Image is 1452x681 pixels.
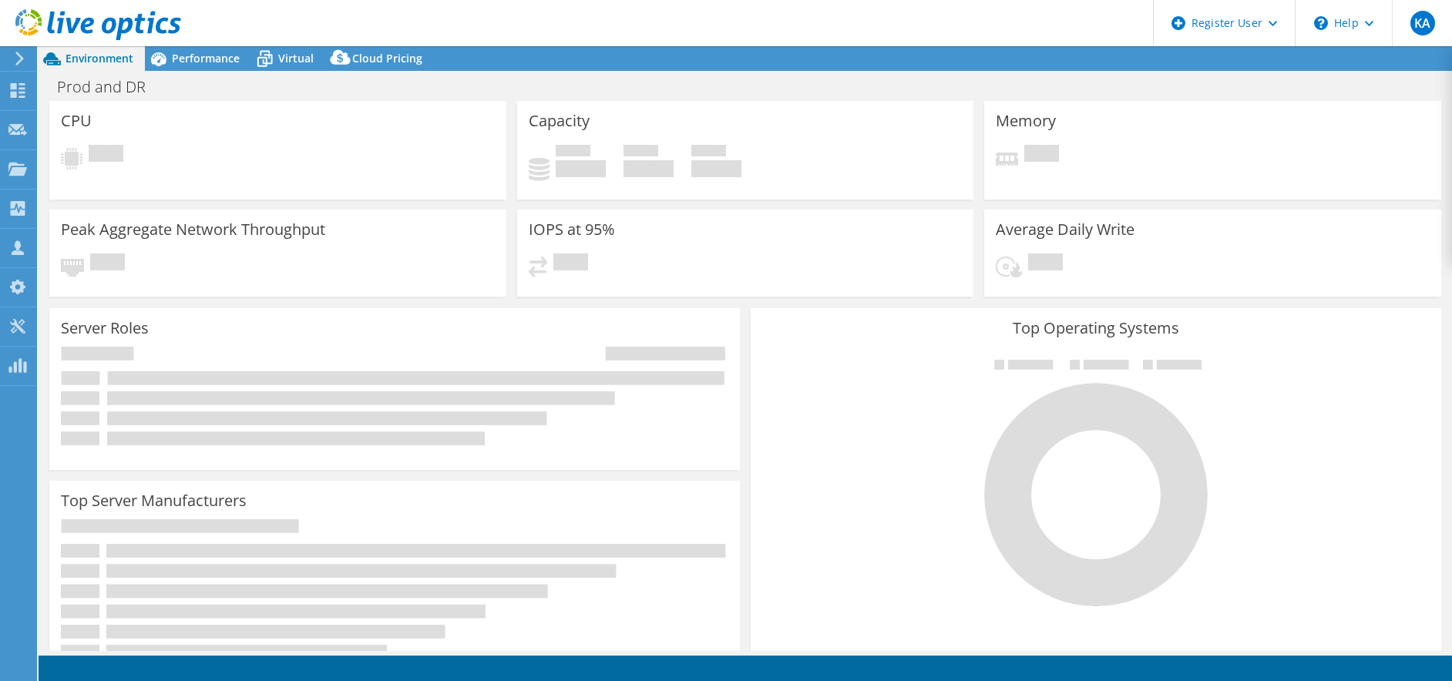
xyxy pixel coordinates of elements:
[90,253,125,274] span: Pending
[996,221,1134,238] h3: Average Daily Write
[623,160,674,177] h4: 0 GiB
[61,112,92,129] h3: CPU
[352,51,422,65] span: Cloud Pricing
[762,320,1430,337] h3: Top Operating Systems
[172,51,240,65] span: Performance
[556,145,590,160] span: Used
[50,79,170,96] h1: Prod and DR
[1024,145,1059,166] span: Pending
[691,160,741,177] h4: 0 GiB
[623,145,658,160] span: Free
[691,145,726,160] span: Total
[66,51,133,65] span: Environment
[278,51,314,65] span: Virtual
[61,320,149,337] h3: Server Roles
[61,492,247,509] h3: Top Server Manufacturers
[996,112,1056,129] h3: Memory
[529,112,590,129] h3: Capacity
[529,221,615,238] h3: IOPS at 95%
[1314,16,1328,30] svg: \n
[556,160,606,177] h4: 0 GiB
[1410,11,1435,35] span: KA
[553,253,588,274] span: Pending
[1028,253,1063,274] span: Pending
[61,221,325,238] h3: Peak Aggregate Network Throughput
[89,145,123,166] span: Pending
